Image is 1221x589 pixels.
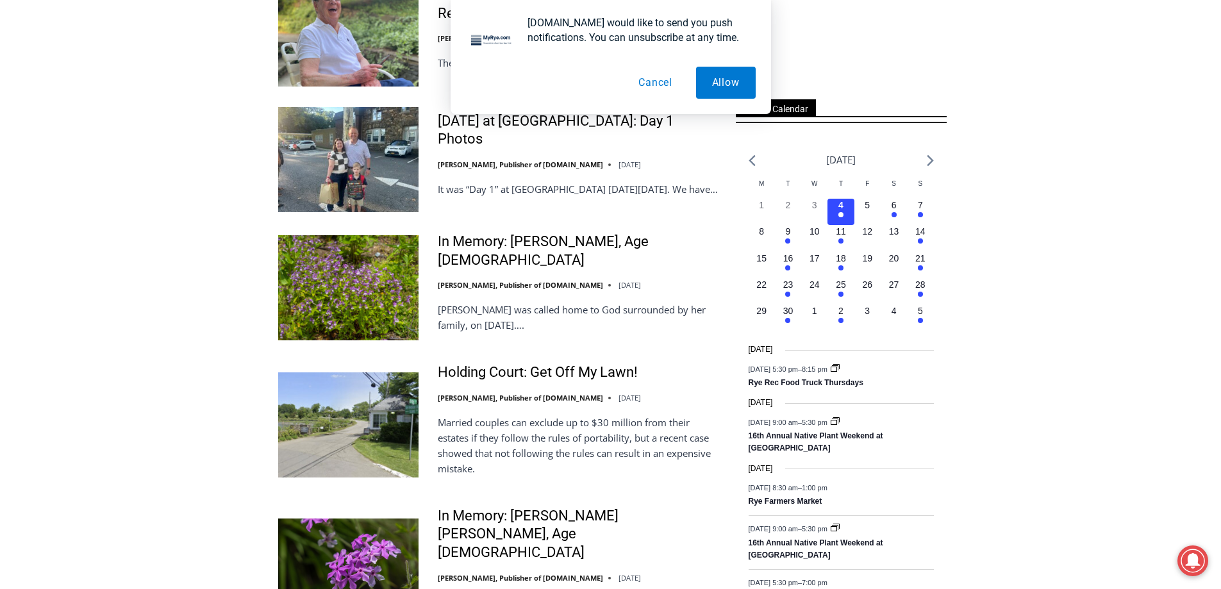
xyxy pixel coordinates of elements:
[749,463,773,475] time: [DATE]
[827,304,854,331] button: 2 Has events
[786,180,790,187] span: T
[619,573,641,583] time: [DATE]
[622,67,688,99] button: Cancel
[749,484,798,492] span: [DATE] 8:30 am
[918,180,922,187] span: S
[801,225,827,251] button: 10
[918,318,923,323] em: Has events
[517,15,756,45] div: [DOMAIN_NAME] would like to send you push notifications. You can unsubscribe at any time.
[892,212,897,217] em: Has events
[836,279,846,290] time: 25
[862,279,872,290] time: 26
[836,226,846,236] time: 11
[802,365,827,372] span: 8:15 pm
[438,181,719,197] p: It was “Day 1” at [GEOGRAPHIC_DATA] [DATE][DATE]. We have…
[915,253,926,263] time: 21
[802,484,827,492] span: 1:00 pm
[466,15,517,67] img: notification icon
[438,233,719,269] a: In Memory: [PERSON_NAME], Age [DEMOGRAPHIC_DATA]
[812,200,817,210] time: 3
[838,318,843,323] em: Has events
[881,278,907,304] button: 27
[862,226,872,236] time: 12
[749,225,775,251] button: 8
[749,179,775,199] div: Monday
[775,225,801,251] button: 9 Has events
[749,365,798,372] span: [DATE] 5:30 pm
[756,279,767,290] time: 22
[892,306,897,316] time: 4
[881,225,907,251] button: 13
[749,418,798,426] span: [DATE] 9:00 am
[438,573,603,583] a: [PERSON_NAME], Publisher of [DOMAIN_NAME]
[749,525,798,533] span: [DATE] 9:00 am
[756,253,767,263] time: 15
[881,199,907,225] button: 6 Has events
[927,154,934,167] a: Next month
[907,304,933,331] button: 5 Has events
[827,278,854,304] button: 25 Has events
[802,525,827,533] span: 5:30 pm
[749,252,775,278] button: 15
[775,304,801,331] button: 30 Has events
[749,344,773,356] time: [DATE]
[783,279,793,290] time: 23
[881,304,907,331] button: 4
[889,253,899,263] time: 20
[865,200,870,210] time: 5
[810,253,820,263] time: 17
[759,226,764,236] time: 8
[838,292,843,297] em: Has events
[862,253,872,263] time: 19
[786,226,791,236] time: 9
[749,579,827,586] time: –
[801,199,827,225] button: 3
[749,418,829,426] time: –
[749,378,863,388] a: Rye Rec Food Truck Thursdays
[749,304,775,331] button: 29
[619,160,641,169] time: [DATE]
[783,306,793,316] time: 30
[749,579,798,586] span: [DATE] 5:30 pm
[775,278,801,304] button: 23 Has events
[785,238,790,244] em: Has events
[907,225,933,251] button: 14 Has events
[854,252,881,278] button: 19
[838,238,843,244] em: Has events
[749,154,756,167] a: Previous month
[907,252,933,278] button: 21 Has events
[812,306,817,316] time: 1
[865,180,869,187] span: F
[438,112,719,149] a: [DATE] at [GEOGRAPHIC_DATA]: Day 1 Photos
[918,212,923,217] em: Has events
[826,151,856,169] li: [DATE]
[759,180,764,187] span: M
[438,363,638,382] a: Holding Court: Get Off My Lawn!
[810,279,820,290] time: 24
[854,225,881,251] button: 12
[749,497,822,507] a: Rye Farmers Market
[785,318,790,323] em: Has events
[756,306,767,316] time: 29
[915,279,926,290] time: 28
[278,235,419,340] img: In Memory: Adele Arrigale, Age 90
[918,200,923,210] time: 7
[801,304,827,331] button: 1
[801,179,827,199] div: Wednesday
[838,212,843,217] em: Has events
[438,160,603,169] a: [PERSON_NAME], Publisher of [DOMAIN_NAME]
[838,265,843,270] em: Has events
[785,265,790,270] em: Has events
[278,372,419,477] img: Holding Court: Get Off My Lawn!
[438,280,603,290] a: [PERSON_NAME], Publisher of [DOMAIN_NAME]
[907,179,933,199] div: Sunday
[775,179,801,199] div: Tuesday
[749,199,775,225] button: 1
[907,278,933,304] button: 28 Has events
[759,200,764,210] time: 1
[918,265,923,270] em: Has events
[907,199,933,225] button: 7 Has events
[854,304,881,331] button: 3
[749,278,775,304] button: 22
[854,199,881,225] button: 5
